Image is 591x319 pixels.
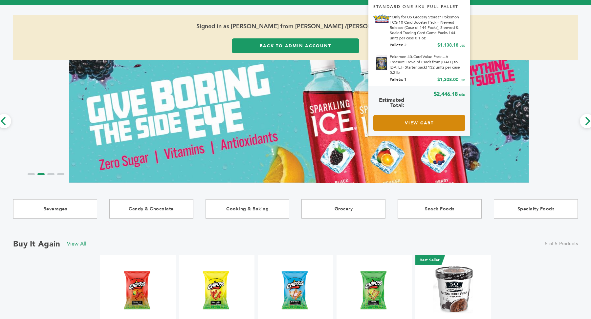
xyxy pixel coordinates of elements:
span: USD [460,78,465,82]
span: $1,138.18 [437,42,458,48]
a: View All [67,240,87,247]
img: Marketplace Top Banner 2 [69,49,529,193]
span: Signed in as [PERSON_NAME] from [PERSON_NAME] /[PERSON_NAME] [13,15,578,38]
a: Cooking & Baking [206,199,290,219]
a: *Only for US Grocery Stores* Pokemon TCG 10 Card Booster Pack – Newest Release (Case of 144 Packs... [390,14,463,41]
a: Beverages [13,199,97,219]
img: CHIPOYS Original 4 oz 12 innerpacks per case 114 g [355,266,393,313]
img: CHIPOYS Fire Red Hot 4 oz 12 innerpacks per case 114 g [119,266,157,313]
span: $2,446.18 [434,91,458,98]
span: 5 of 5 Products [545,241,578,247]
span: $1,308.00 [437,76,458,83]
h2: Buy it Again [13,239,60,249]
span: Pallets: 2 [390,42,406,48]
a: Snack Foods [398,199,482,219]
a: Candy & Chocolate [109,199,193,219]
li: Page dot 1 [28,173,35,175]
span: Pallets: 1 [390,77,406,82]
img: CHIPOYS Chile Limon 4 oz 12 innerpacks per case 114 g [197,266,236,313]
a: Pokemon 40-Card Value Pack – A Treasure Trove of Cards from [DATE] to [DATE] - Starter pack! 132 ... [390,54,463,75]
span: Estimated Total: [373,95,409,111]
a: Grocery [301,199,385,219]
a: Back to Admin Account [232,38,359,53]
span: USD [460,44,465,48]
a: Specialty Foods [494,199,578,219]
a: View Cart [373,115,465,131]
li: Page dot 4 [57,173,64,175]
img: So Delicious Chocolate Cookies 'N' Cream Cashew Milk Non-Dairy Frozen Dessert 16 fl oz 8 units pe... [433,266,473,313]
img: CHIPOYS Spicy Ranch 4 oz 12 innerpacks per case 114 g [276,266,315,313]
span: USD [459,93,465,97]
li: Page dot 3 [47,173,55,175]
li: Page dot 2 [37,173,45,175]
